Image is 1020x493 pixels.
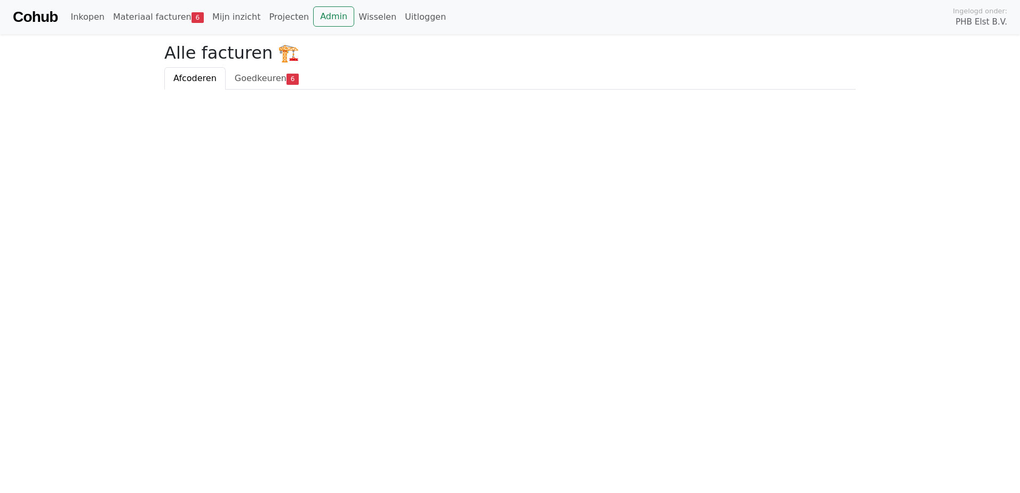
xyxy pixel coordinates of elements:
span: 6 [192,12,204,23]
span: 6 [286,74,299,84]
a: Cohub [13,4,58,30]
a: Admin [313,6,354,27]
a: Materiaal facturen6 [109,6,208,28]
a: Mijn inzicht [208,6,265,28]
span: Afcoderen [173,73,217,83]
span: Ingelogd onder: [953,6,1007,16]
a: Uitloggen [401,6,450,28]
h2: Alle facturen 🏗️ [164,43,856,63]
a: Afcoderen [164,67,226,90]
a: Inkopen [66,6,108,28]
span: PHB Elst B.V. [955,16,1007,28]
a: Projecten [265,6,313,28]
a: Wisselen [354,6,401,28]
a: Goedkeuren6 [226,67,308,90]
span: Goedkeuren [235,73,286,83]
